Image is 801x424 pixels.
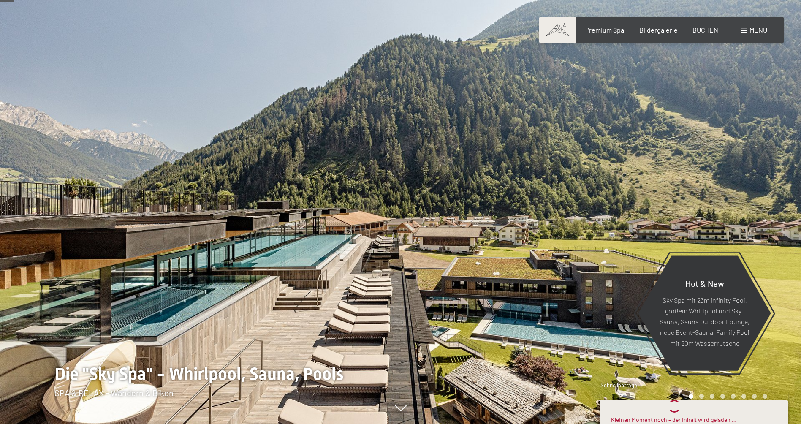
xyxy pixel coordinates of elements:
[600,382,637,389] span: Schnellanfrage
[692,26,718,34] a: BUCHEN
[611,416,736,424] div: Kleinen Moment noch – der Inhalt wird geladen …
[639,26,678,34] a: Bildergalerie
[659,294,750,348] p: Sky Spa mit 23m Infinity Pool, großem Whirlpool und Sky-Sauna, Sauna Outdoor Lounge, neue Event-S...
[685,278,724,288] span: Hot & New
[749,26,767,34] span: Menü
[585,26,624,34] a: Premium Spa
[638,255,771,371] a: Hot & New Sky Spa mit 23m Infinity Pool, großem Whirlpool und Sky-Sauna, Sauna Outdoor Lounge, ne...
